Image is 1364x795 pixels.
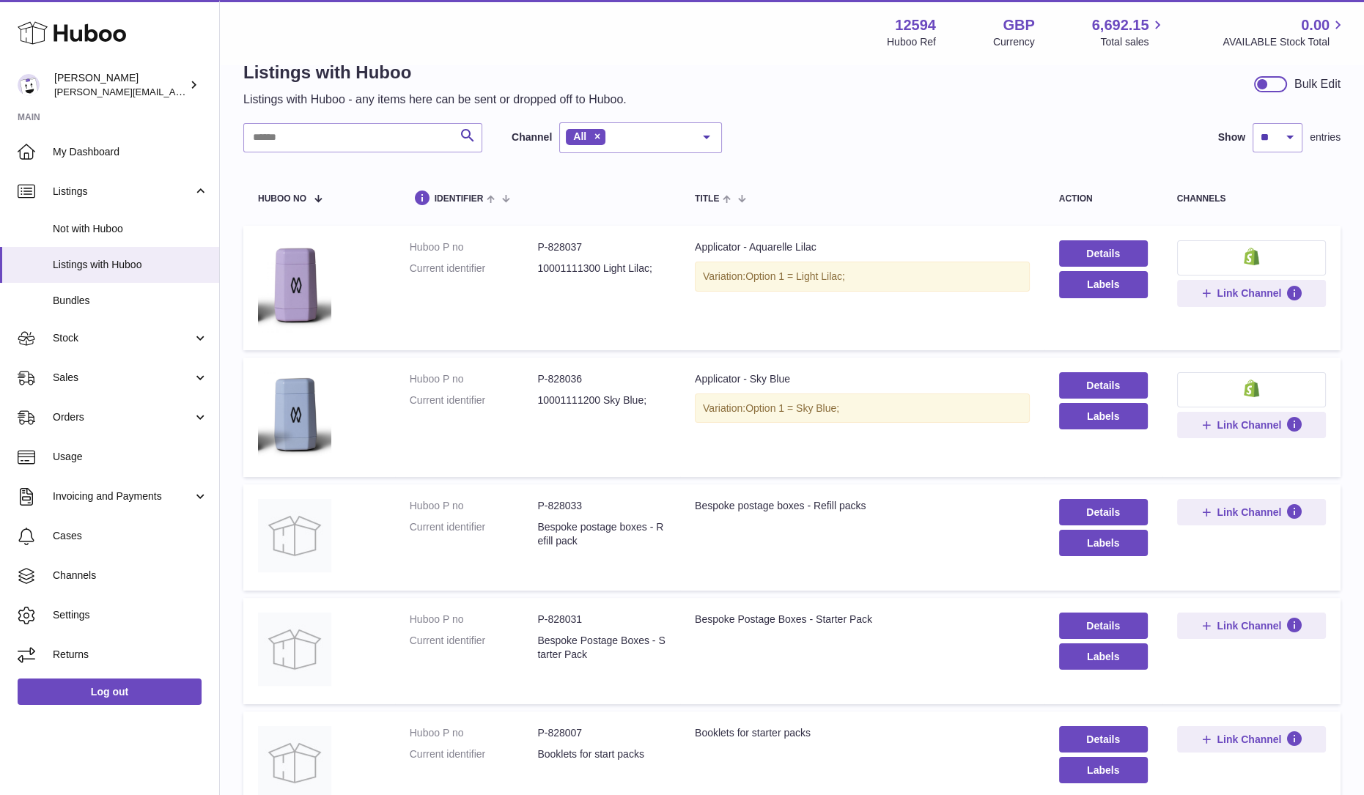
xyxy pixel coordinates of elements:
dt: Current identifier [410,747,538,761]
dt: Huboo P no [410,726,538,740]
span: Returns [53,648,208,662]
a: Details [1059,499,1148,525]
div: channels [1177,194,1326,204]
button: Labels [1059,643,1148,670]
span: Settings [53,608,208,622]
button: Labels [1059,271,1148,297]
span: entries [1310,130,1341,144]
dd: 10001111200 Sky Blue; [537,393,666,407]
dd: P-828007 [537,726,666,740]
dt: Current identifier [410,634,538,662]
span: Stock [53,331,193,345]
span: Link Channel [1217,286,1281,300]
div: Variation: [695,262,1030,292]
div: Currency [993,35,1035,49]
div: Bespoke postage boxes - Refill packs [695,499,1030,513]
dt: Huboo P no [410,372,538,386]
img: owen@wearemakewaves.com [18,74,40,96]
div: Huboo Ref [887,35,936,49]
span: Link Channel [1217,418,1281,432]
img: shopify-small.png [1244,248,1259,265]
a: 6,692.15 Total sales [1092,15,1166,49]
dd: P-828033 [537,499,666,513]
span: Not with Huboo [53,222,208,236]
dd: Bespoke Postage Boxes - Starter Pack [537,634,666,662]
div: [PERSON_NAME] [54,71,186,99]
span: Orders [53,410,193,424]
span: Option 1 = Sky Blue; [745,402,839,414]
span: 0.00 [1301,15,1330,35]
dt: Huboo P no [410,240,538,254]
button: Labels [1059,403,1148,429]
div: Variation: [695,393,1030,424]
a: Details [1059,613,1148,639]
span: Channels [53,569,208,583]
span: Huboo no [258,194,306,204]
div: Applicator - Sky Blue [695,372,1030,386]
dt: Current identifier [410,393,538,407]
label: Show [1218,130,1245,144]
span: [PERSON_NAME][EMAIL_ADDRESS][DOMAIN_NAME] [54,86,294,97]
img: Applicator - Sky Blue [258,372,331,459]
div: Booklets for starter packs [695,726,1030,740]
span: Option 1 = Light Lilac; [745,270,845,282]
a: Details [1059,372,1148,399]
dd: P-828036 [537,372,666,386]
dd: Bespoke postage boxes - Refill pack [537,520,666,548]
img: Bespoke Postage Boxes - Starter Pack [258,613,331,686]
span: identifier [435,194,484,204]
a: Log out [18,678,202,705]
dt: Huboo P no [410,499,538,513]
div: action [1059,194,1148,204]
span: 6,692.15 [1092,15,1149,35]
img: shopify-small.png [1244,380,1259,397]
dt: Current identifier [410,520,538,548]
img: Bespoke postage boxes - Refill packs [258,499,331,572]
span: Link Channel [1217,733,1281,746]
span: Usage [53,450,208,464]
a: Details [1059,240,1148,267]
button: Link Channel [1177,280,1326,306]
dd: Booklets for start packs [537,747,666,761]
label: Channel [512,130,552,144]
span: Listings with Huboo [53,258,208,272]
div: Bespoke Postage Boxes - Starter Pack [695,613,1030,626]
dd: 10001111300 Light Lilac; [537,262,666,276]
img: Applicator - Aquarelle Lilac [258,240,331,332]
span: Bundles [53,294,208,308]
span: AVAILABLE Stock Total [1223,35,1346,49]
button: Link Channel [1177,412,1326,438]
button: Link Channel [1177,613,1326,639]
dd: P-828037 [537,240,666,254]
div: Bulk Edit [1294,76,1341,92]
span: All [573,130,586,142]
dt: Huboo P no [410,613,538,626]
h1: Listings with Huboo [243,61,627,84]
button: Link Channel [1177,726,1326,753]
span: Link Channel [1217,506,1281,519]
strong: GBP [1003,15,1034,35]
button: Link Channel [1177,499,1326,525]
button: Labels [1059,530,1148,556]
dd: P-828031 [537,613,666,626]
strong: 12594 [895,15,936,35]
span: Total sales [1100,35,1165,49]
span: Link Channel [1217,619,1281,632]
p: Listings with Huboo - any items here can be sent or dropped off to Huboo. [243,92,627,108]
div: Applicator - Aquarelle Lilac [695,240,1030,254]
span: Sales [53,371,193,385]
dt: Current identifier [410,262,538,276]
span: Listings [53,185,193,199]
a: Details [1059,726,1148,753]
button: Labels [1059,757,1148,783]
span: title [695,194,719,204]
a: 0.00 AVAILABLE Stock Total [1223,15,1346,49]
span: My Dashboard [53,145,208,159]
span: Invoicing and Payments [53,489,193,503]
span: Cases [53,529,208,543]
